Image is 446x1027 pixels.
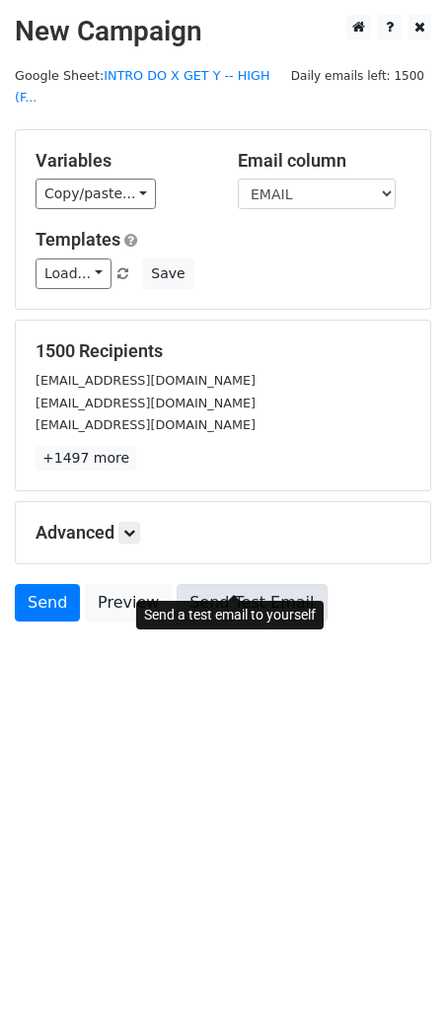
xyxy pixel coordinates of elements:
small: [EMAIL_ADDRESS][DOMAIN_NAME] [36,417,256,432]
a: Load... [36,258,111,289]
div: Send a test email to yourself [136,601,324,629]
h5: Variables [36,150,208,172]
a: Templates [36,229,120,250]
a: Daily emails left: 1500 [284,68,431,83]
small: [EMAIL_ADDRESS][DOMAIN_NAME] [36,373,256,388]
button: Save [142,258,193,289]
a: INTRO DO X GET Y -- HIGH (F... [15,68,270,106]
a: Preview [85,584,172,622]
span: Daily emails left: 1500 [284,65,431,87]
h2: New Campaign [15,15,431,48]
h5: 1500 Recipients [36,340,410,362]
a: +1497 more [36,446,136,471]
h5: Email column [238,150,410,172]
small: Google Sheet: [15,68,270,106]
a: Send [15,584,80,622]
small: [EMAIL_ADDRESS][DOMAIN_NAME] [36,396,256,410]
iframe: Chat Widget [347,932,446,1027]
a: Copy/paste... [36,179,156,209]
a: Send Test Email [177,584,327,622]
h5: Advanced [36,522,410,544]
